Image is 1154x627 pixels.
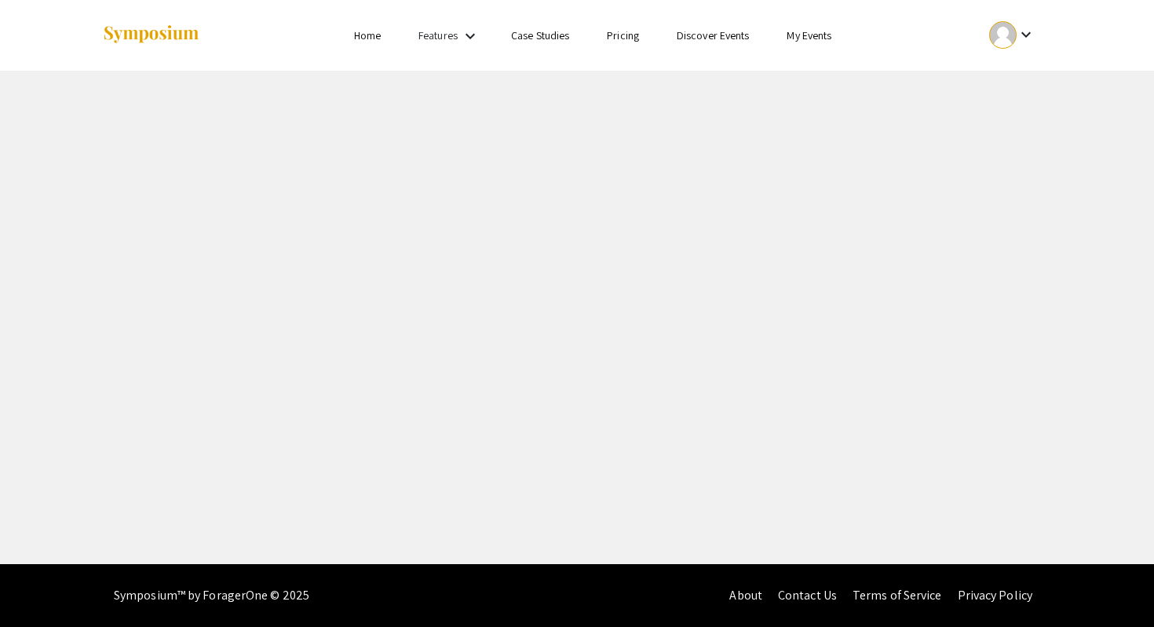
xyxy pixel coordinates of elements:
[973,17,1052,53] button: Expand account dropdown
[958,587,1032,603] a: Privacy Policy
[114,564,309,627] div: Symposium™ by ForagerOne © 2025
[461,27,480,46] mat-icon: Expand Features list
[1087,556,1142,615] iframe: Chat
[607,28,639,42] a: Pricing
[787,28,831,42] a: My Events
[1017,25,1035,44] mat-icon: Expand account dropdown
[778,587,837,603] a: Contact Us
[511,28,569,42] a: Case Studies
[853,587,942,603] a: Terms of Service
[102,24,200,46] img: Symposium by ForagerOne
[729,587,762,603] a: About
[354,28,381,42] a: Home
[418,28,458,42] a: Features
[677,28,750,42] a: Discover Events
